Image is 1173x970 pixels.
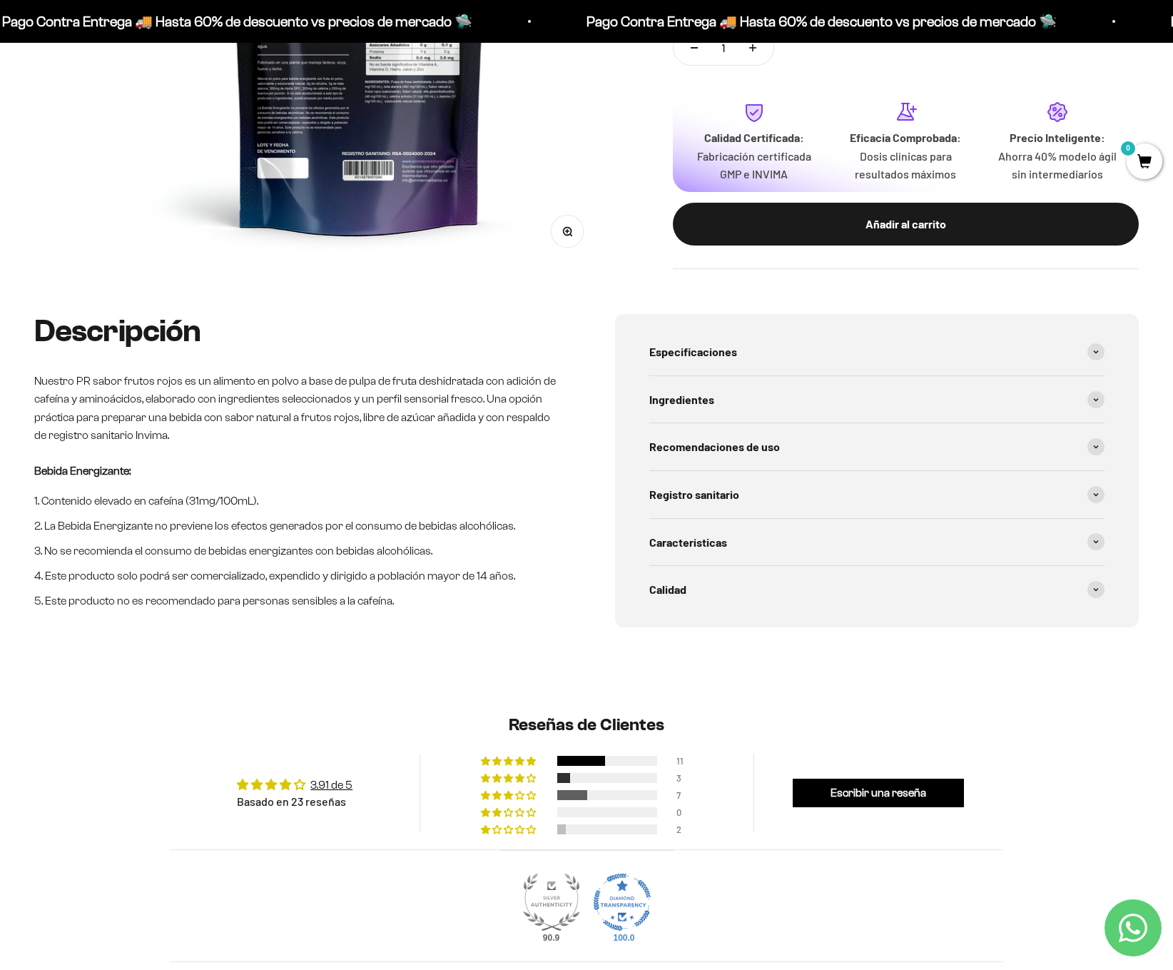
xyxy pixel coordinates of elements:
span: Calidad [649,580,686,599]
summary: Recomendaciones de uso [649,423,1105,470]
span: Registro sanitario [649,485,739,504]
div: 7 [676,790,694,800]
span: Ingredientes [649,390,714,409]
div: Average rating is 3.91 stars [237,777,352,793]
h2: Descripción [34,314,558,348]
span: Recomendaciones de uso [649,438,780,456]
button: Reducir cantidad [674,30,715,64]
img: Judge.me Silver Authentic Shop medal [523,874,580,931]
div: 48% (11) reviews with 5 star rating [481,756,538,766]
li: Contenido elevado en cafeína (31mg/100mL). [34,492,558,510]
p: Pago Contra Entrega 🚚 Hasta 60% de descuento vs precios de mercado 🛸 [586,10,1057,33]
div: 13% (3) reviews with 4 star rating [481,773,538,783]
p: Fabricación certificada GMP e INVIMA [690,146,818,183]
summary: Especificaciones [649,328,1105,375]
summary: Calidad [649,566,1105,613]
button: Añadir al carrito [673,202,1139,245]
a: Judge.me Diamond Transparent Shop medal 100.0 [594,874,651,931]
strong: Eficacia Comprobada: [850,130,961,143]
p: Pago Contra Entrega 🚚 Hasta 60% de descuento vs precios de mercado 🛸 [2,10,472,33]
span: Especificaciones [649,343,737,361]
div: 11 [676,756,694,766]
div: 3 [676,773,694,783]
summary: Características [649,519,1105,566]
button: Aumentar cantidad [732,30,773,64]
div: 90.9 [540,932,563,944]
strong: Bebida Energizante: [34,465,131,477]
a: 0 [1127,155,1162,171]
li: La Bebida Energizante no previene los efectos generados por el consumo de bebidas alcohólicas. [34,517,558,535]
summary: Registro sanitario [649,471,1105,518]
img: Judge.me Diamond Transparent Shop medal [594,874,651,931]
a: Judge.me Silver Authentic Shop medal 90.9 [523,874,580,931]
li: No se recomienda el consumo de bebidas energizantes con bebidas alcohólicas. [34,542,558,560]
a: Escribir una reseña [793,779,964,807]
p: Ahorra 40% modelo ágil sin intermediarios [993,146,1122,183]
strong: Calidad Certificada: [704,130,804,143]
p: Dosis clínicas para resultados máximos [841,146,970,183]
div: 30% (7) reviews with 3 star rating [481,790,538,800]
li: Este producto no es recomendado para personas sensibles a la cafeína. [34,592,558,610]
div: Añadir al carrito [701,214,1110,233]
a: 3.91 de 5 [310,779,352,791]
div: Basado en 23 reseñas [237,794,352,809]
strong: Precio Inteligente: [1010,130,1105,143]
p: Nuestro PR sabor frutos rojos es un alimento en polvo a base de pulpa de fruta deshidratada con a... [34,372,558,445]
h2: Reseñas de Clientes [170,713,1003,737]
div: 2 [676,824,694,834]
div: Diamond Transparent Shop. Published 100% of verified reviews received in total [594,874,651,934]
span: Características [649,533,727,552]
li: Este producto solo podrá ser comercializado, expendido y dirigido a población mayor de 14 años. [34,567,558,585]
div: Silver Authentic Shop. At least 90% of published reviews are verified reviews [523,874,580,934]
div: 9% (2) reviews with 1 star rating [481,824,538,834]
summary: Ingredientes [649,376,1105,423]
div: 100.0 [611,932,634,944]
mark: 0 [1119,140,1137,157]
